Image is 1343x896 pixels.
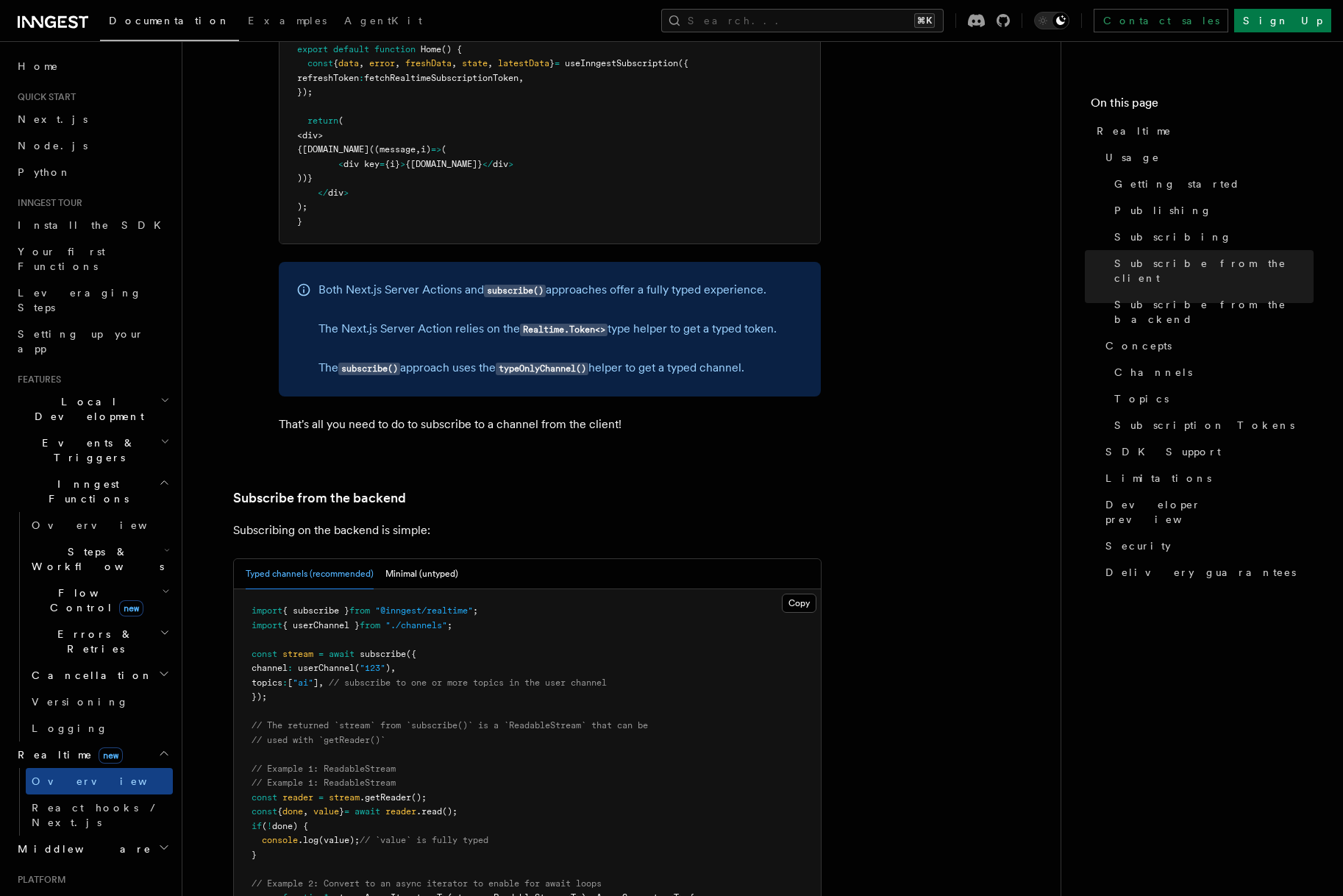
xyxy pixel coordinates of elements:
span: Channels [1114,365,1192,380]
button: Local Development [12,388,173,430]
span: < [297,130,302,141]
span: "ai" [293,678,313,688]
span: </ [318,188,328,198]
span: { [277,806,282,817]
span: // Example 1: ReadableStream [252,778,396,788]
span: if [252,821,262,831]
a: Versioning [26,689,173,715]
a: React hooks / Next.js [26,794,173,836]
span: : [359,73,364,83]
kbd: ⌘K [914,13,935,28]
span: Developer preview [1105,497,1314,527]
span: ))} [297,173,313,183]
span: = [318,649,324,659]
span: , [416,144,421,154]
span: .getReader [360,792,411,803]
span: const [307,58,333,68]
span: Security [1105,538,1171,553]
span: stream [329,792,360,803]
span: Local Development [12,394,160,424]
a: Next.js [12,106,173,132]
a: Subscribe from the backend [233,488,406,508]
span: React hooks / Next.js [32,802,162,828]
span: Realtime [1097,124,1172,138]
span: data [338,58,359,68]
button: Typed channels (recommended) [246,559,374,589]
a: Getting started [1108,171,1314,197]
span: AgentKit [344,15,422,26]
span: return [307,115,338,126]
span: {[DOMAIN_NAME]} [405,159,482,169]
span: ( [262,821,267,831]
span: function [374,44,416,54]
span: Overview [32,775,183,787]
span: (); [442,806,457,817]
a: Subscribe from the backend [1108,291,1314,333]
a: AgentKit [335,4,431,40]
span: from [360,620,380,630]
span: Leveraging Steps [18,287,142,313]
span: } [339,806,344,817]
span: const [252,649,277,659]
span: ( [338,115,343,126]
button: Flow Controlnew [26,580,173,621]
span: Subscribe from the client [1114,256,1314,285]
button: Errors & Retries [26,621,173,662]
span: Your first Functions [18,246,105,272]
code: subscribe() [338,363,400,375]
a: Subscribing [1108,224,1314,250]
span: userChannel [298,663,355,673]
span: Node.js [18,140,88,152]
span: Getting started [1114,177,1240,191]
span: // `value` is fully typed [360,835,488,845]
span: > [343,188,349,198]
span: { [333,58,338,68]
span: Cancellation [26,668,153,683]
code: typeOnlyChannel() [496,363,588,375]
span: Events & Triggers [12,435,160,465]
span: ({ [406,649,416,659]
button: Minimal (untyped) [385,559,458,589]
span: "123" [360,663,385,673]
span: // subscribe to one or more topics in the user channel [329,678,607,688]
span: reader [385,806,416,817]
span: { subscribe } [282,605,349,616]
span: ) [385,663,391,673]
span: : [288,663,293,673]
p: That's all you need to do to subscribe to a channel from the client! [279,414,821,435]
span: > [318,130,323,141]
span: { userChannel } [282,620,360,630]
span: = [380,159,385,169]
span: Setting up your app [18,328,144,355]
span: refreshToken [297,73,359,83]
span: , [519,73,524,83]
a: Subscription Tokens [1108,412,1314,438]
button: Middleware [12,836,173,862]
h4: On this page [1091,94,1314,118]
span: div [493,159,508,169]
span: // Example 1: ReadableStream [252,764,396,774]
span: // The returned `stream` from `subscribe()` is a `ReadableStream` that can be [252,720,648,730]
span: </ [482,159,493,169]
a: Python [12,159,173,185]
span: new [99,747,123,764]
span: await [355,806,380,817]
span: Examples [248,15,327,26]
a: Contact sales [1094,9,1228,32]
span: topics [252,678,282,688]
p: The approach uses the helper to get a typed channel. [318,358,777,379]
span: Home [421,44,441,54]
button: Steps & Workflows [26,538,173,580]
a: Examples [239,4,335,40]
span: , [391,663,396,673]
span: ( [441,144,446,154]
a: Subscribe from the client [1108,250,1314,291]
span: Quick start [12,91,76,103]
span: = [318,792,324,803]
span: Subscribe from the backend [1114,297,1314,327]
span: Logging [32,722,108,734]
span: ( [355,663,360,673]
span: i) [421,144,431,154]
span: console [262,835,298,845]
a: Concepts [1100,333,1314,359]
